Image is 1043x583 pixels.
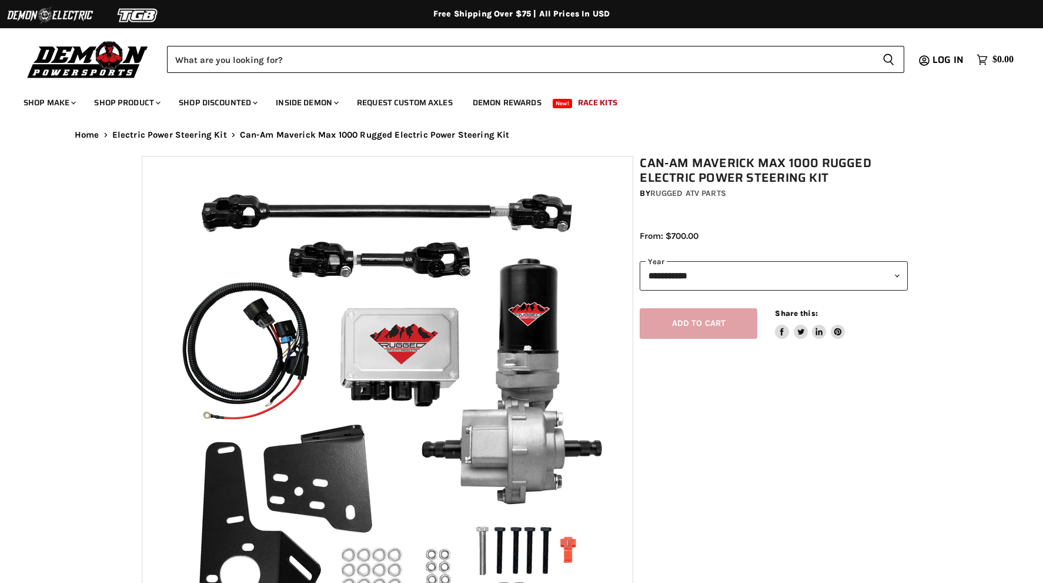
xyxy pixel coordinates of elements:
select: year [640,261,908,290]
div: Free Shipping Over $75 | All Prices In USD [51,9,992,19]
span: Can-Am Maverick Max 1000 Rugged Electric Power Steering Kit [240,130,510,140]
nav: Breadcrumbs [51,130,992,140]
a: Request Custom Axles [348,91,462,115]
aside: Share this: [775,308,845,339]
form: Product [167,46,904,73]
a: Log in [927,55,971,65]
div: by [640,187,908,200]
span: From: $700.00 [640,231,698,241]
span: Log in [932,52,964,67]
h1: Can-Am Maverick Max 1000 Rugged Electric Power Steering Kit [640,156,908,185]
span: Share this: [775,309,817,318]
a: $0.00 [971,51,1019,68]
a: Rugged ATV Parts [650,188,726,198]
img: TGB Logo 2 [94,4,182,26]
span: $0.00 [992,54,1014,65]
a: Demon Rewards [464,91,550,115]
a: Shop Discounted [170,91,265,115]
span: New! [553,99,573,108]
ul: Main menu [15,86,1011,115]
a: Shop Product [85,91,168,115]
a: Home [75,130,99,140]
a: Inside Demon [267,91,346,115]
button: Search [873,46,904,73]
img: Demon Powersports [24,38,152,80]
a: Race Kits [569,91,626,115]
a: Shop Make [15,91,83,115]
a: Electric Power Steering Kit [112,130,227,140]
input: Search [167,46,873,73]
img: Demon Electric Logo 2 [6,4,94,26]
